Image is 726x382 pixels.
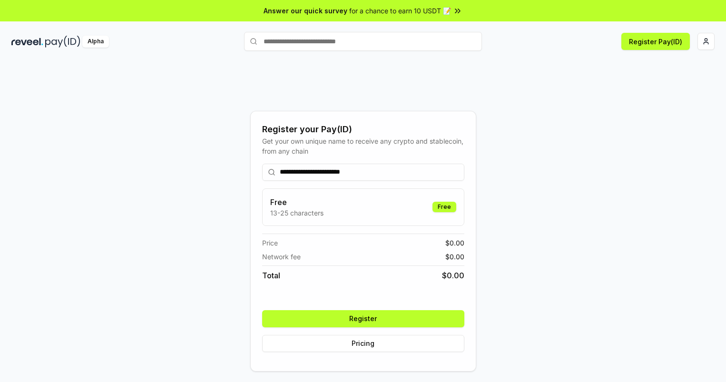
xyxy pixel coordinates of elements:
[442,270,464,281] span: $ 0.00
[445,252,464,262] span: $ 0.00
[262,252,301,262] span: Network fee
[11,36,43,48] img: reveel_dark
[621,33,690,50] button: Register Pay(ID)
[262,136,464,156] div: Get your own unique name to receive any crypto and stablecoin, from any chain
[262,238,278,248] span: Price
[45,36,80,48] img: pay_id
[445,238,464,248] span: $ 0.00
[262,270,280,281] span: Total
[264,6,347,16] span: Answer our quick survey
[349,6,451,16] span: for a chance to earn 10 USDT 📝
[262,310,464,327] button: Register
[432,202,456,212] div: Free
[262,335,464,352] button: Pricing
[82,36,109,48] div: Alpha
[270,196,324,208] h3: Free
[262,123,464,136] div: Register your Pay(ID)
[270,208,324,218] p: 13-25 characters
